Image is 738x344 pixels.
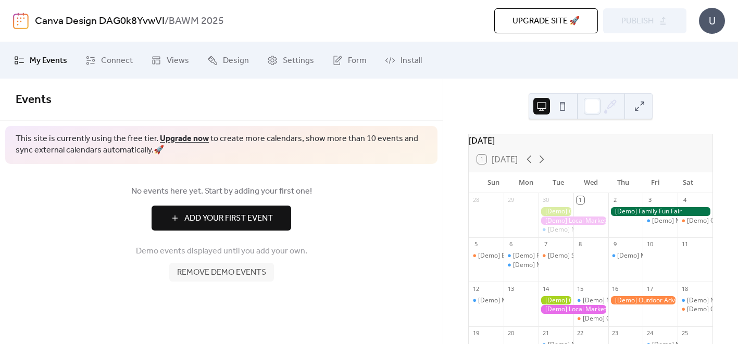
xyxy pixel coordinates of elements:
[548,225,627,234] div: [Demo] Morning Yoga Bliss
[577,196,584,204] div: 1
[324,46,374,74] a: Form
[401,55,422,67] span: Install
[678,216,712,225] div: [Demo] Open Mic Night
[611,285,619,292] div: 16
[617,251,696,260] div: [Demo] Morning Yoga Bliss
[507,240,515,248] div: 6
[477,172,509,193] div: Sun
[607,172,639,193] div: Thu
[494,8,598,33] button: Upgrade site 🚀
[646,196,654,204] div: 3
[6,46,75,74] a: My Events
[608,251,643,260] div: [Demo] Morning Yoga Bliss
[348,55,367,67] span: Form
[646,329,654,337] div: 24
[542,285,549,292] div: 14
[472,329,480,337] div: 19
[539,251,573,260] div: [Demo] Seniors' Social Tea
[646,240,654,248] div: 10
[35,11,165,31] a: Canva Design DAG0k8YvwVI
[184,212,273,225] span: Add Your First Event
[574,172,607,193] div: Wed
[548,251,626,260] div: [Demo] Seniors' Social Tea
[577,240,584,248] div: 8
[78,46,141,74] a: Connect
[583,296,662,305] div: [Demo] Morning Yoga Bliss
[152,206,291,231] button: Add Your First Event
[101,55,133,67] span: Connect
[573,296,608,305] div: [Demo] Morning Yoga Bliss
[160,131,209,147] a: Upgrade now
[539,225,573,234] div: [Demo] Morning Yoga Bliss
[678,305,712,314] div: [Demo] Open Mic Night
[472,196,480,204] div: 28
[652,216,731,225] div: [Demo] Morning Yoga Bliss
[539,296,573,305] div: [Demo] Gardening Workshop
[681,329,689,337] div: 25
[611,329,619,337] div: 23
[539,305,608,314] div: [Demo] Local Market
[507,196,515,204] div: 29
[13,12,29,29] img: logo
[542,240,549,248] div: 7
[16,88,52,111] span: Events
[223,55,249,67] span: Design
[646,285,654,292] div: 17
[513,261,592,270] div: [Demo] Morning Yoga Bliss
[512,15,580,28] span: Upgrade site 🚀
[542,196,549,204] div: 30
[542,172,574,193] div: Tue
[504,251,539,260] div: [Demo] Fitness Bootcamp
[136,245,307,258] span: Demo events displayed until you add your own.
[283,55,314,67] span: Settings
[513,251,588,260] div: [Demo] Fitness Bootcamp
[177,266,266,279] span: Remove demo events
[681,285,689,292] div: 18
[611,196,619,204] div: 2
[30,55,67,67] span: My Events
[672,172,704,193] div: Sat
[509,172,542,193] div: Mon
[699,8,725,34] div: U
[472,285,480,292] div: 12
[681,196,689,204] div: 4
[16,206,427,231] a: Add Your First Event
[469,251,504,260] div: [Demo] Book Club Gathering
[507,329,515,337] div: 20
[469,296,504,305] div: [Demo] Morning Yoga Bliss
[542,329,549,337] div: 21
[539,207,573,216] div: [Demo] Gardening Workshop
[165,11,169,31] b: /
[472,240,480,248] div: 5
[16,185,427,198] span: No events here yet. Start by adding your first one!
[169,263,274,282] button: Remove demo events
[639,172,671,193] div: Fri
[539,216,608,225] div: [Demo] Local Market
[573,314,608,323] div: [Demo] Culinary Cooking Class
[583,314,672,323] div: [Demo] Culinary Cooking Class
[608,207,712,216] div: [Demo] Family Fun Fair
[611,240,619,248] div: 9
[678,296,712,305] div: [Demo] Morning Yoga Bliss
[377,46,430,74] a: Install
[167,55,189,67] span: Views
[577,329,584,337] div: 22
[681,240,689,248] div: 11
[478,296,557,305] div: [Demo] Morning Yoga Bliss
[478,251,561,260] div: [Demo] Book Club Gathering
[507,285,515,292] div: 13
[504,261,539,270] div: [Demo] Morning Yoga Bliss
[169,11,224,31] b: BAWM 2025
[469,134,712,147] div: [DATE]
[259,46,322,74] a: Settings
[608,296,678,305] div: [Demo] Outdoor Adventure Day
[577,285,584,292] div: 15
[199,46,257,74] a: Design
[143,46,197,74] a: Views
[16,133,427,157] span: This site is currently using the free tier. to create more calendars, show more than 10 events an...
[643,216,678,225] div: [Demo] Morning Yoga Bliss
